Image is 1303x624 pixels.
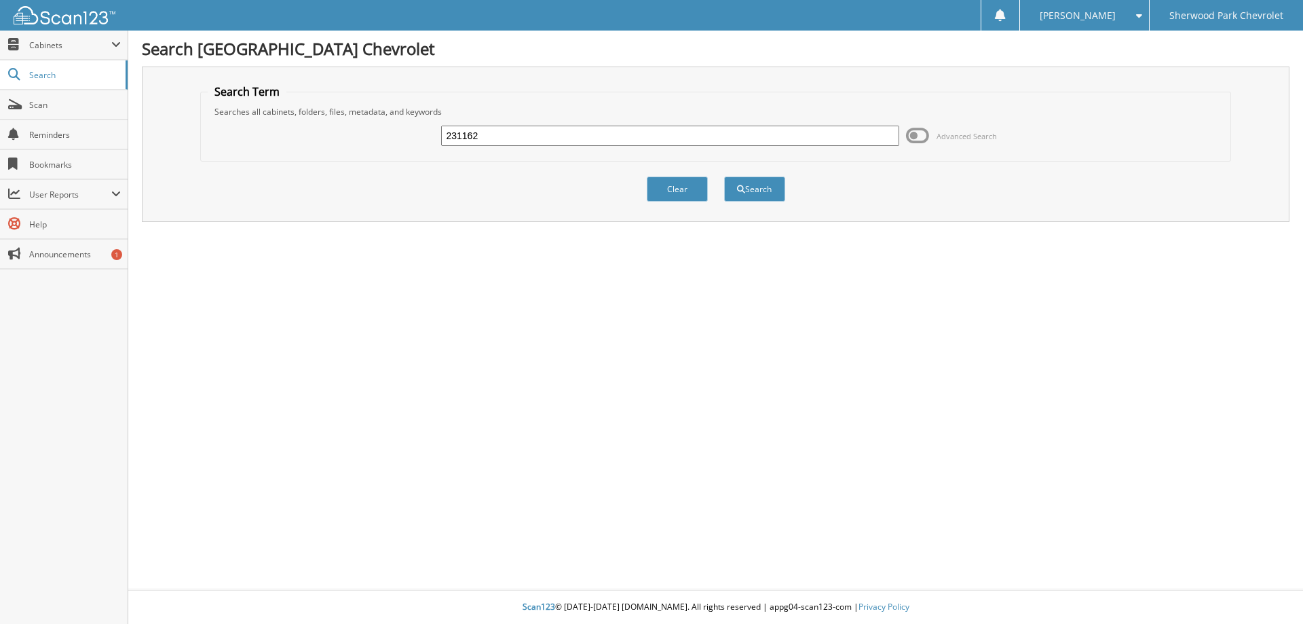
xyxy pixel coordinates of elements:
[523,601,555,612] span: Scan123
[29,99,121,111] span: Scan
[858,601,909,612] a: Privacy Policy
[1040,12,1116,20] span: [PERSON_NAME]
[29,39,111,51] span: Cabinets
[937,131,997,141] span: Advanced Search
[208,106,1224,117] div: Searches all cabinets, folders, files, metadata, and keywords
[647,177,708,202] button: Clear
[29,189,111,200] span: User Reports
[29,69,119,81] span: Search
[111,249,122,260] div: 1
[142,37,1289,60] h1: Search [GEOGRAPHIC_DATA] Chevrolet
[128,591,1303,624] div: © [DATE]-[DATE] [DOMAIN_NAME]. All rights reserved | appg04-scan123-com |
[29,219,121,230] span: Help
[724,177,785,202] button: Search
[29,159,121,170] span: Bookmarks
[1169,12,1283,20] span: Sherwood Park Chevrolet
[208,84,286,99] legend: Search Term
[29,249,121,260] span: Announcements
[29,129,121,141] span: Reminders
[14,6,115,24] img: scan123-logo-white.svg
